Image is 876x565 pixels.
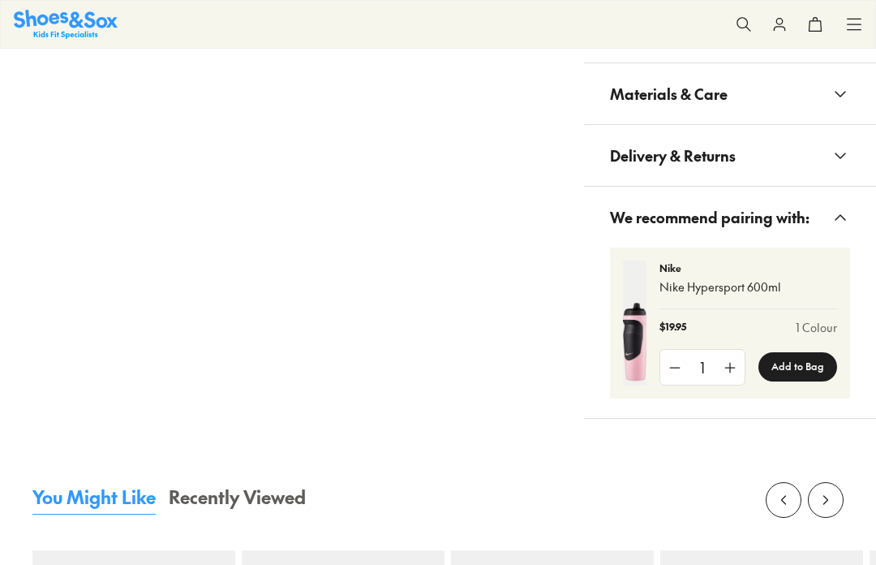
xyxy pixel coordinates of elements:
span: We recommend pairing with: [610,193,809,241]
img: SNS_Logo_Responsive.svg [14,10,118,38]
button: We recommend pairing with: [584,187,876,248]
button: You Might Like [32,484,156,515]
button: Materials & Care [584,63,876,124]
img: 4-564356_1 [623,261,646,386]
span: Delivery & Returns [610,132,736,179]
span: Materials & Care [610,70,728,118]
div: 1 [689,350,715,385]
a: 1 Colour [796,319,837,336]
button: Add to Bag [758,352,837,382]
p: Nike Hypersport 600ml [659,278,837,295]
p: $19.95 [659,319,686,336]
button: Recently Viewed [169,484,306,515]
button: Delivery & Returns [584,125,876,186]
a: Shoes & Sox [14,10,118,38]
p: Nike [659,261,837,275]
